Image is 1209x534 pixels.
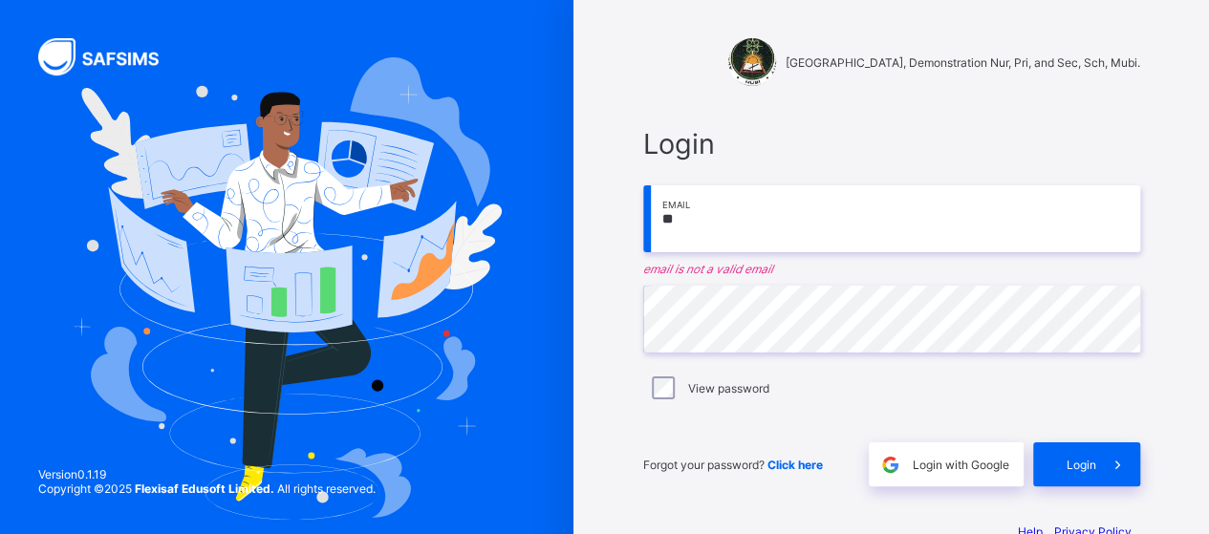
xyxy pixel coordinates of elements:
[72,57,501,519] img: Hero Image
[786,55,1140,70] span: [GEOGRAPHIC_DATA], Demonstration Nur, Pri, and Sec, Sch, Mubi.
[767,458,823,472] a: Click here
[643,458,823,472] span: Forgot your password?
[38,38,182,75] img: SAFSIMS Logo
[38,481,376,496] span: Copyright © 2025 All rights reserved.
[688,381,769,395] label: View password
[1067,458,1096,472] span: Login
[879,454,901,476] img: google.396cfc9801f0270233282035f929180a.svg
[643,127,1140,160] span: Login
[913,458,1009,472] span: Login with Google
[38,467,376,481] span: Version 0.1.19
[135,481,274,496] strong: Flexisaf Edusoft Limited.
[643,262,1140,276] em: email is not a valid email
